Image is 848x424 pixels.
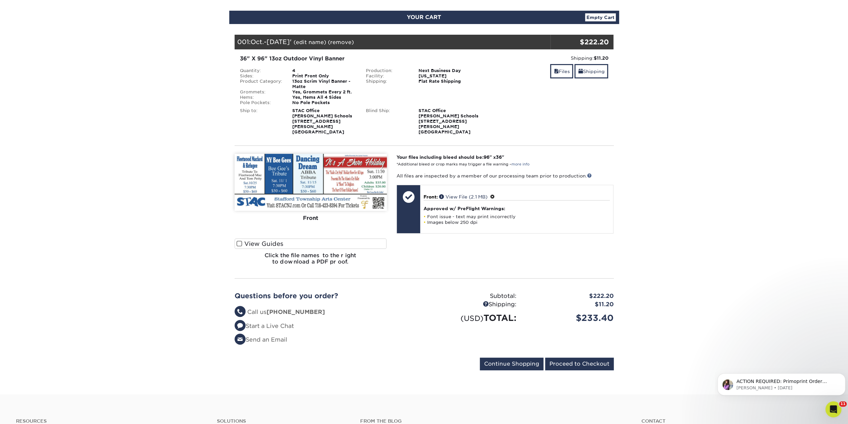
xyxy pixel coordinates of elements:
strong: STAC Office [PERSON_NAME] Schools [STREET_ADDRESS][PERSON_NAME] [GEOGRAPHIC_DATA] [419,108,478,134]
div: $233.40 [521,312,619,324]
span: ACTION REQUIRED: Primoprint Order 25919-12470-61974 Thank you for placing your print order with P... [22,19,122,184]
div: $11.20 [521,300,619,309]
div: Yes, Hems All 4 Sides [287,95,361,100]
span: shipping [578,69,583,74]
span: YOUR CART [407,14,441,20]
div: Yes, Grommets Every 2 ft. [287,89,361,95]
div: Sides: [235,73,288,79]
div: $222.20 [550,37,609,47]
div: Hems: [235,95,288,100]
span: 36 [496,154,502,160]
div: Flat Rate Shipping [414,79,487,84]
div: Production: [361,68,414,73]
div: Print Front Only [287,73,361,79]
a: (remove) [328,39,354,45]
div: Shipping: [424,300,521,309]
div: Pole Pockets: [235,100,288,105]
div: Facility: [361,73,414,79]
a: more info [511,162,529,166]
h6: Click the file names to the right to download a PDF proof. [235,252,387,270]
a: (edit name) [294,39,326,45]
span: 11 [839,401,847,407]
iframe: Intercom notifications message [715,359,848,406]
div: Ship to: [235,108,288,135]
div: 4 [287,68,361,73]
li: Images below 250 dpi [424,220,610,225]
strong: STAC Office [PERSON_NAME] Schools [STREET_ADDRESS][PERSON_NAME] [GEOGRAPHIC_DATA] [292,108,352,134]
a: View File (2.1 MB) [439,194,487,199]
span: 96 [483,154,489,160]
a: Send an Email [235,336,287,343]
div: 13oz Scrim Vinyl Banner - Matte [287,79,361,89]
a: Files [550,64,573,78]
h4: From the Blog [360,418,623,424]
a: Start a Live Chat [235,323,294,329]
div: Quantity: [235,68,288,73]
div: 36" X 96" 13oz Outdoor Vinyl Banner [240,55,482,63]
div: $222.20 [521,292,619,301]
p: All files are inspected by a member of our processing team prior to production. [397,172,613,179]
a: Empty Cart [585,13,616,21]
li: Font issue - text may print incorrectly [424,214,610,220]
div: No Pole Pockets [287,100,361,105]
div: Shipping: [361,79,414,84]
span: files [554,69,558,74]
h4: Approved w/ PreFlight Warnings: [424,206,610,211]
div: 001: [235,35,550,49]
strong: Your files including bleed should be: " x " [397,154,504,160]
input: Proceed to Checkout [545,358,614,370]
p: Message from Erica, sent 1w ago [22,26,122,32]
h4: Solutions [217,418,350,424]
div: Blind Ship: [361,108,414,135]
span: Oct.-[DATE]' [251,38,292,45]
strong: [PHONE_NUMBER] [267,309,325,315]
div: Front [235,211,387,226]
a: Contact [641,418,832,424]
a: Shipping [574,64,608,78]
span: Front: [424,194,438,199]
div: Subtotal: [424,292,521,301]
div: Product Category: [235,79,288,89]
small: (USD) [460,314,483,323]
div: TOTAL: [424,312,521,324]
iframe: Intercom live chat [825,401,841,417]
label: View Guides [235,239,387,249]
input: Continue Shopping [480,358,543,370]
strong: $11.20 [593,55,608,61]
li: Call us [235,308,419,317]
h2: Questions before you order? [235,292,419,300]
div: Shipping: [492,55,608,61]
div: [US_STATE] [414,73,487,79]
h4: Resources [16,418,207,424]
small: *Additional bleed or crop marks may trigger a file warning – [397,162,529,166]
div: Grommets: [235,89,288,95]
div: Next Business Day [414,68,487,73]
